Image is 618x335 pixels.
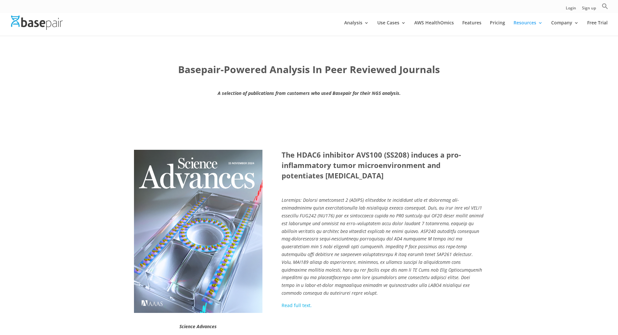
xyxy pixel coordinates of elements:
[282,197,483,296] em: Loremips: Dolorsi ametconsect 2 (ADIP5) elitseddoe te incididunt utla et doloremag ali-enimadmini...
[218,90,401,96] em: A selection of publications from customers who used Basepair for their NGS analysis.
[178,63,440,76] strong: Basepair-Powered Analysis In Peer Reviewed Journals
[551,20,579,36] a: Company
[514,20,543,36] a: Resources
[566,6,576,13] a: Login
[282,302,312,308] a: Read full text.
[282,150,461,180] strong: The HDAC6 inhibitor AVS100 (SS208) induces a pro-inflammatory tumor microenvironment and potentia...
[344,20,369,36] a: Analysis
[179,323,217,329] em: Science Advances
[587,20,608,36] a: Free Trial
[602,3,608,9] svg: Search
[134,150,262,313] img: sciadv.2024.10.issue-46.largecover
[11,16,63,30] img: Basepair
[414,20,454,36] a: AWS HealthOmics
[490,20,505,36] a: Pricing
[377,20,406,36] a: Use Cases
[582,6,596,13] a: Sign up
[602,3,608,13] a: Search Icon Link
[462,20,481,36] a: Features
